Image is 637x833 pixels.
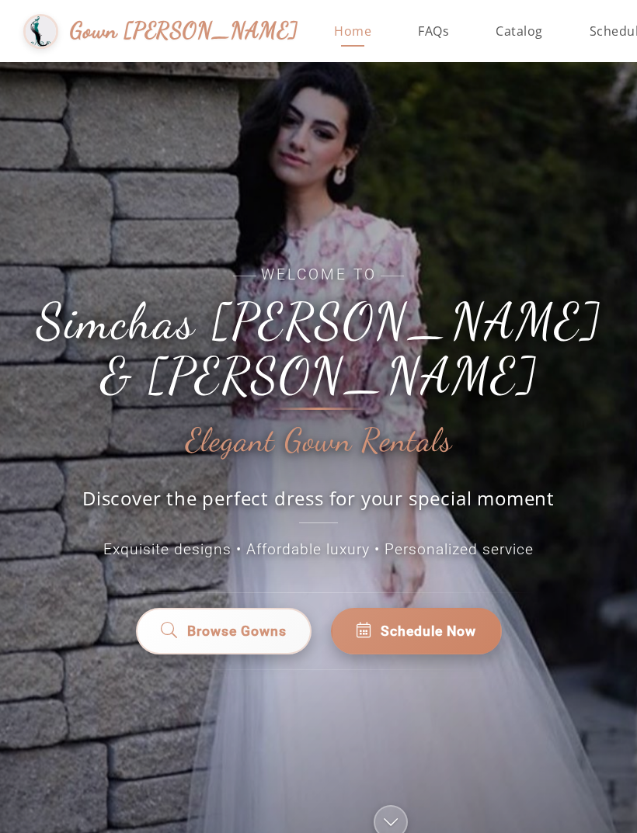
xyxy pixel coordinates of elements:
span: Schedule Now [381,621,476,641]
span: FAQs [418,23,449,40]
p: Discover the perfect dress for your special moment [66,485,571,523]
h1: Simchas [PERSON_NAME] & [PERSON_NAME] [16,294,621,404]
p: Exquisite designs • Affordable luxury • Personalized service [16,539,621,561]
span: Welcome to [16,264,621,286]
img: Gown Gmach Logo [23,14,58,49]
span: Catalog [496,23,543,40]
span: Gown [PERSON_NAME] [70,14,298,47]
span: Browse Gowns [187,621,287,641]
span: Home [334,23,371,40]
a: Gown [PERSON_NAME] [23,10,283,53]
h2: Elegant Gown Rentals [186,423,452,459]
